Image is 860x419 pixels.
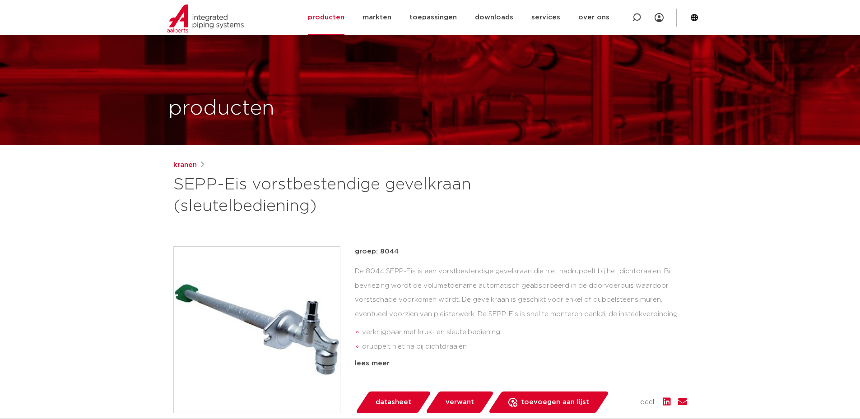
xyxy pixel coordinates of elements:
a: kranen [173,160,197,170]
img: Product Image for SEPP-Eis vorstbestendige gevelkraan (sleutelbediening) [174,247,340,413]
h1: SEPP-Eis vorstbestendige gevelkraan (sleutelbediening) [173,174,512,217]
span: deel: [640,397,655,408]
li: verkrijgbaar met kruk- en sleutelbediening. [362,325,687,340]
div: lees meer [355,358,687,369]
li: druppelt niet na bij dichtdraaien [362,340,687,354]
a: verwant [425,391,494,413]
span: datasheet [376,395,411,410]
p: groep: 8044 [355,246,687,257]
span: toevoegen aan lijst [521,395,589,410]
a: datasheet [355,391,432,413]
div: De 8044 SEPP-Eis is een vorstbestendige gevelkraan die niet nadruppelt bij het dichtdraaien. Bij ... [355,264,687,355]
h1: producten [168,94,274,123]
span: verwant [446,395,474,410]
li: eenvoudige en snelle montage dankzij insteekverbinding [362,354,687,368]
